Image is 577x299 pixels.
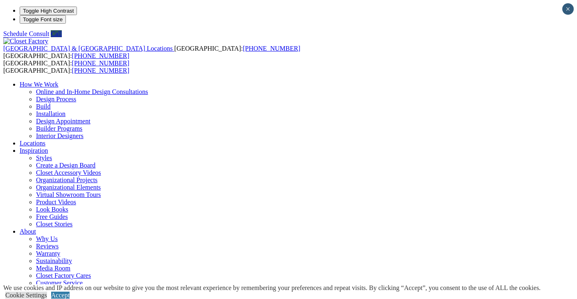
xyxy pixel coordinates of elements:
[3,284,541,292] div: We use cookies and IP address on our website to give you the most relevant experience by remember...
[36,243,59,250] a: Reviews
[72,60,129,67] a: [PHONE_NUMBER]
[20,140,45,147] a: Locations
[36,176,97,183] a: Organizational Projects
[36,257,72,264] a: Sustainability
[5,292,47,299] a: Cookie Settings
[3,60,129,74] span: [GEOGRAPHIC_DATA]: [GEOGRAPHIC_DATA]:
[36,162,95,169] a: Create a Design Board
[36,191,101,198] a: Virtual Showroom Tours
[36,118,90,125] a: Design Appointment
[20,147,48,154] a: Inspiration
[36,132,83,139] a: Interior Designers
[51,292,70,299] a: Accept
[36,169,101,176] a: Closet Accessory Videos
[36,206,68,213] a: Look Books
[36,125,82,132] a: Builder Programs
[36,279,83,286] a: Customer Service
[20,7,77,15] button: Toggle High Contrast
[3,30,49,37] a: Schedule Consult
[36,221,72,228] a: Closet Stories
[72,52,129,59] a: [PHONE_NUMBER]
[36,88,148,95] a: Online and In-Home Design Consultations
[36,199,76,205] a: Product Videos
[3,45,174,52] a: [GEOGRAPHIC_DATA] & [GEOGRAPHIC_DATA] Locations
[3,45,173,52] span: [GEOGRAPHIC_DATA] & [GEOGRAPHIC_DATA] Locations
[3,38,48,45] img: Closet Factory
[23,8,74,14] span: Toggle High Contrast
[20,228,36,235] a: About
[36,96,76,103] a: Design Process
[36,103,51,110] a: Build
[36,184,101,191] a: Organizational Elements
[20,15,66,24] button: Toggle Font size
[36,213,68,220] a: Free Guides
[72,67,129,74] a: [PHONE_NUMBER]
[562,3,574,15] button: Close
[3,45,300,59] span: [GEOGRAPHIC_DATA]: [GEOGRAPHIC_DATA]:
[23,16,63,22] span: Toggle Font size
[51,30,62,37] a: Call
[36,272,91,279] a: Closet Factory Cares
[243,45,300,52] a: [PHONE_NUMBER]
[36,265,70,272] a: Media Room
[36,235,58,242] a: Why Us
[36,110,65,117] a: Installation
[36,154,52,161] a: Styles
[36,250,60,257] a: Warranty
[20,81,59,88] a: How We Work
